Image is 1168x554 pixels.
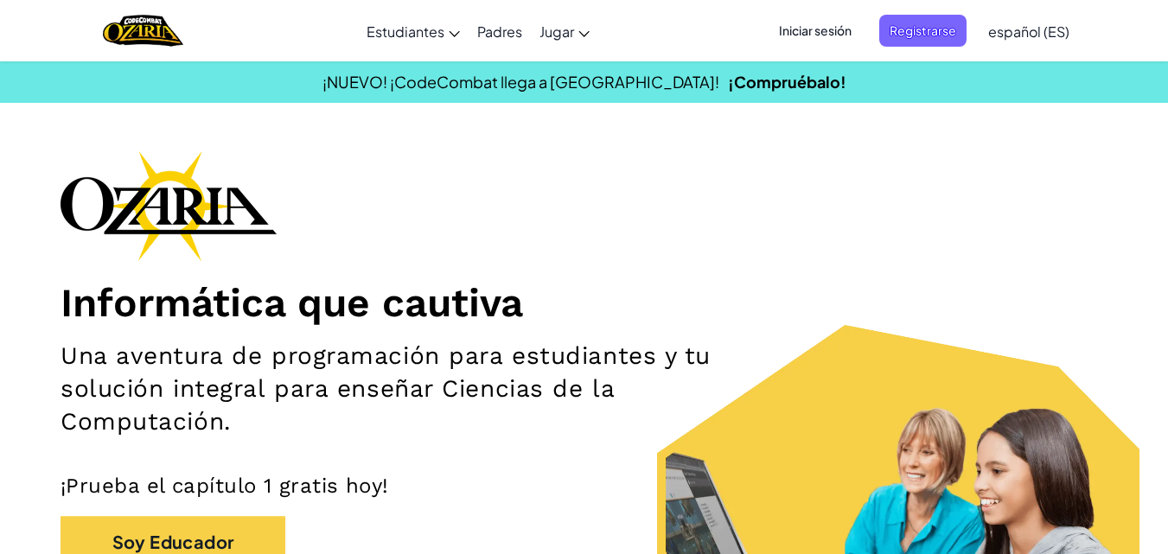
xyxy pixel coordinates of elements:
h2: Una aventura de programación para estudiantes y tu solución integral para enseñar Ciencias de la ... [61,340,762,438]
a: español (ES) [980,8,1078,54]
span: Estudiantes [367,22,444,41]
span: ¡NUEVO! ¡CodeCombat llega a [GEOGRAPHIC_DATA]! [322,72,719,92]
a: Ozaria by CodeCombat logo [103,13,183,48]
img: Home [103,13,183,48]
p: ¡Prueba el capítulo 1 gratis hoy! [61,473,1107,499]
span: español (ES) [988,22,1069,41]
h1: Informática que cautiva [61,278,1107,327]
span: Jugar [539,22,574,41]
a: ¡Compruébalo! [728,72,846,92]
button: Iniciar sesión [769,15,862,47]
button: Registrarse [879,15,967,47]
a: Jugar [531,8,598,54]
a: Padres [469,8,531,54]
img: Ozaria branding logo [61,150,277,261]
a: Estudiantes [358,8,469,54]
